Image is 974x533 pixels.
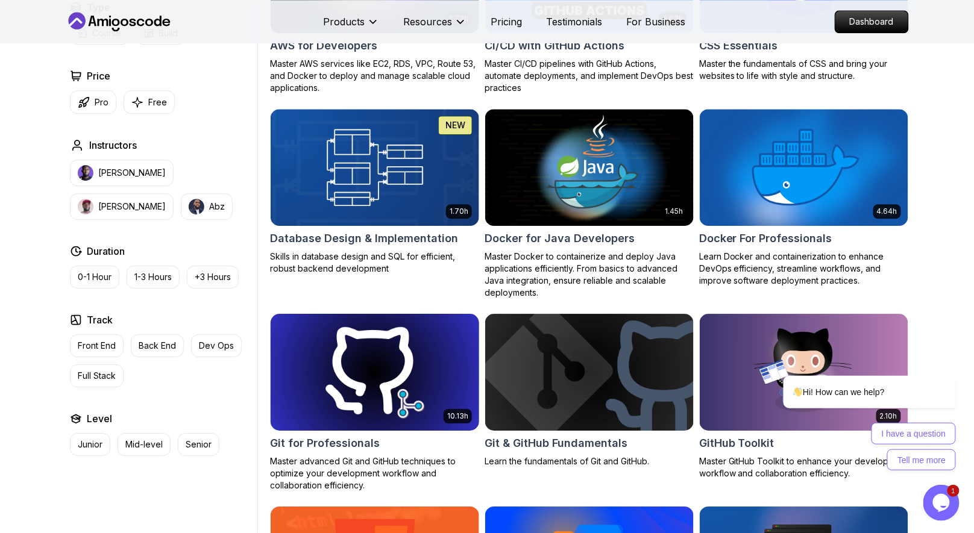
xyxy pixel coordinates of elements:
h2: GitHub Toolkit [699,435,774,452]
p: Back End [139,340,176,352]
button: +3 Hours [187,266,239,288]
button: Pro [70,90,116,114]
iframe: chat widget [745,268,962,479]
a: Dashboard [835,10,909,33]
p: Products [323,14,365,29]
p: Master the fundamentals of CSS and bring your websites to life with style and structure. [699,58,909,82]
p: Resources [403,14,452,29]
a: Pricing [491,14,522,29]
button: Front End [70,334,124,357]
img: Docker For Professionals card [700,109,908,226]
p: 1-3 Hours [134,271,172,283]
p: Master Docker to containerize and deploy Java applications efficiently. From basics to advanced J... [485,251,694,299]
button: instructor img[PERSON_NAME] [70,160,174,186]
p: Junior [78,438,102,450]
p: Mid-level [125,438,163,450]
p: Full Stack [78,370,116,382]
button: instructor img[PERSON_NAME] [70,193,174,220]
p: Learn Docker and containerization to enhance DevOps efficiency, streamline workflows, and improve... [699,251,909,287]
img: instructor img [78,199,93,214]
p: Free [148,96,167,108]
button: Junior [70,433,110,456]
p: Learn the fundamentals of Git and GitHub. [485,455,694,467]
p: NEW [445,119,465,131]
h2: Price [87,69,110,83]
p: Master AWS services like EC2, RDS, VPC, Route 53, and Docker to deploy and manage scalable cloud ... [270,58,480,94]
img: Git & GitHub Fundamentals card [485,314,694,431]
h2: Docker For Professionals [699,230,832,247]
a: Database Design & Implementation card1.70hNEWDatabase Design & ImplementationSkills in database d... [270,108,480,275]
button: Dev Ops [191,334,242,357]
h2: CSS Essentials [699,37,778,54]
p: Front End [78,340,116,352]
h2: CI/CD with GitHub Actions [485,37,624,54]
p: Master advanced Git and GitHub techniques to optimize your development workflow and collaboration... [270,455,480,491]
button: Mid-level [118,433,171,456]
img: instructor img [78,165,93,181]
h2: Git & GitHub Fundamentals [485,435,627,452]
h2: Docker for Java Developers [485,230,635,247]
p: +3 Hours [195,271,231,283]
a: Docker For Professionals card4.64hDocker For ProfessionalsLearn Docker and containerization to en... [699,108,909,287]
p: 1.70h [450,207,468,216]
a: Git & GitHub Fundamentals cardGit & GitHub FundamentalsLearn the fundamentals of Git and GitHub. [485,313,694,467]
p: Master GitHub Toolkit to enhance your development workflow and collaboration efficiency. [699,455,909,479]
img: instructor img [189,199,204,214]
a: For Business [626,14,685,29]
button: Senior [178,433,219,456]
img: Database Design & Implementation card [271,109,479,226]
p: Dashboard [835,11,908,33]
p: Pro [95,96,108,108]
p: Abz [209,201,225,213]
button: 0-1 Hour [70,266,119,288]
button: Products [323,14,379,39]
p: Dev Ops [199,340,234,352]
p: 1.45h [665,207,683,216]
a: Git for Professionals card10.13hGit for ProfessionalsMaster advanced Git and GitHub techniques to... [270,313,480,491]
button: Resources [403,14,467,39]
p: 4.64h [877,207,897,216]
a: Docker for Java Developers card1.45hDocker for Java DevelopersMaster Docker to containerize and d... [485,108,694,299]
h2: Git for Professionals [270,435,380,452]
a: Testimonials [546,14,602,29]
h2: Track [87,313,113,327]
p: Master CI/CD pipelines with GitHub Actions, automate deployments, and implement DevOps best pract... [485,58,694,94]
h2: AWS for Developers [270,37,377,54]
button: Full Stack [70,364,124,387]
h2: Duration [87,244,125,258]
p: Senior [186,438,212,450]
button: 1-3 Hours [127,266,180,288]
p: 10.13h [447,411,468,421]
p: Skills in database design and SQL for efficient, robust backend development [270,251,480,275]
button: Back End [131,334,184,357]
p: [PERSON_NAME] [98,201,166,213]
button: Free [124,90,175,114]
h2: Level [87,411,112,426]
p: 0-1 Hour [78,271,112,283]
h2: Instructors [89,138,137,152]
a: GitHub Toolkit card2.10hGitHub ToolkitMaster GitHub Toolkit to enhance your development workflow ... [699,313,909,479]
p: [PERSON_NAME] [98,167,166,179]
img: Git for Professionals card [265,311,484,433]
img: GitHub Toolkit card [700,314,908,431]
img: Docker for Java Developers card [485,109,694,226]
iframe: chat widget [923,485,962,521]
button: instructor imgAbz [181,193,233,220]
h2: Database Design & Implementation [270,230,458,247]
